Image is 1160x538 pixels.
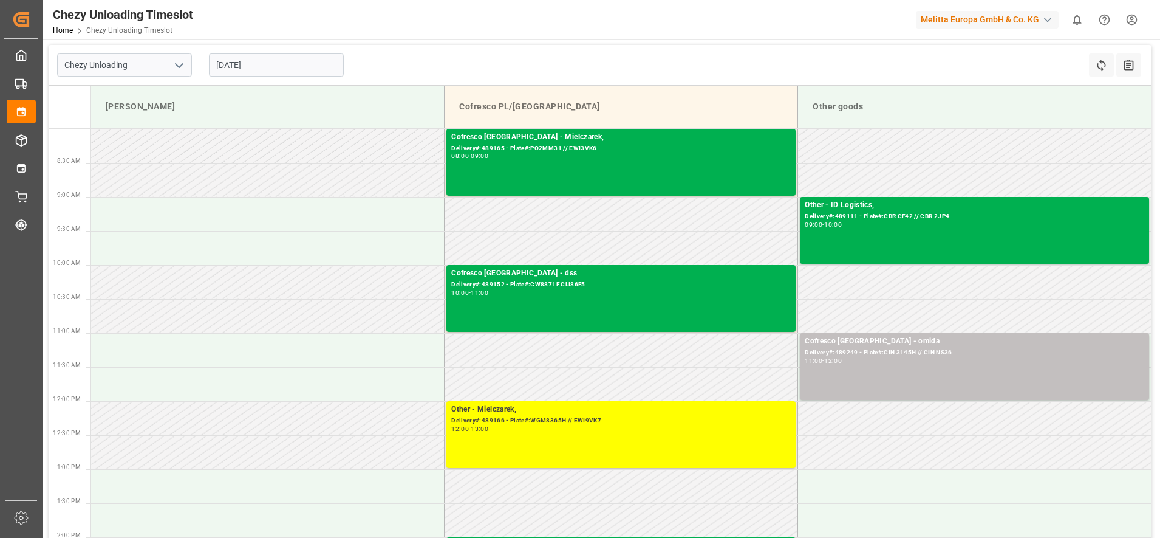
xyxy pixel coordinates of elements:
[471,153,488,159] div: 09:00
[209,53,344,77] input: DD.MM.YYYY
[101,95,434,118] div: [PERSON_NAME]
[469,153,471,159] div: -
[169,56,188,75] button: open menu
[469,290,471,295] div: -
[53,430,81,436] span: 12:30 PM
[822,222,824,227] div: -
[805,212,1144,222] div: Delivery#:489111 - Plate#:CBR CF42 // CBR 2JP4
[916,11,1059,29] div: Melitta Europa GmbH & Co. KG
[808,95,1141,118] div: Other goods
[451,131,791,143] div: Cofresco [GEOGRAPHIC_DATA] - Mielczarek,
[805,222,822,227] div: 09:00
[471,290,488,295] div: 11:00
[451,280,791,290] div: Delivery#:489152 - Plate#:CW8871F CLI86F5
[53,328,81,334] span: 11:00 AM
[53,260,81,266] span: 10:00 AM
[1091,6,1118,33] button: Help Center
[57,464,81,471] span: 1:00 PM
[1063,6,1091,33] button: show 0 new notifications
[451,290,469,295] div: 10:00
[53,294,81,300] span: 10:30 AM
[824,222,842,227] div: 10:00
[805,336,1144,348] div: Cofresco [GEOGRAPHIC_DATA] - omida
[471,426,488,432] div: 13:00
[53,5,193,24] div: Chezy Unloading Timeslot
[805,348,1144,358] div: Delivery#:489249 - Plate#:CIN 3145H // CIN NS36
[469,426,471,432] div: -
[805,199,1144,212] div: Other - ID Logistics,
[451,143,791,154] div: Delivery#:489165 - Plate#:PO2MM31 // EWI3VK6
[822,358,824,364] div: -
[451,416,791,426] div: Delivery#:489166 - Plate#:WGM8365H // EWI9VK7
[451,426,469,432] div: 12:00
[451,267,791,280] div: Cofresco [GEOGRAPHIC_DATA] - dss
[916,8,1063,31] button: Melitta Europa GmbH & Co. KG
[57,53,192,77] input: Type to search/select
[53,26,73,35] a: Home
[53,362,81,368] span: 11:30 AM
[451,404,791,416] div: Other - Mielczarek,
[53,396,81,402] span: 12:00 PM
[57,498,81,505] span: 1:30 PM
[451,153,469,159] div: 08:00
[454,95,788,118] div: Cofresco PL/[GEOGRAPHIC_DATA]
[57,226,81,232] span: 9:30 AM
[57,191,81,198] span: 9:00 AM
[57,157,81,164] span: 8:30 AM
[805,358,822,364] div: 11:00
[824,358,842,364] div: 12:00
